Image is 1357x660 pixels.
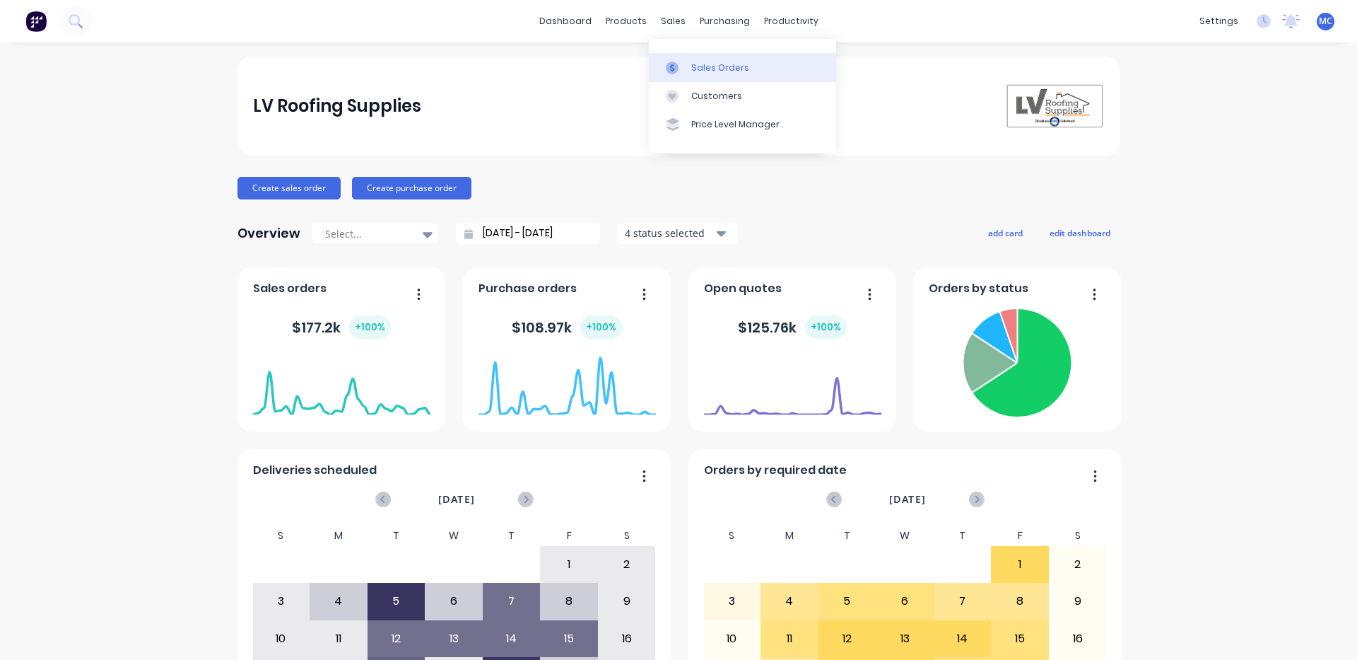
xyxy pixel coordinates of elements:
div: 10 [253,621,310,656]
div: 4 [761,584,818,619]
div: 3 [253,584,310,619]
div: Sales Orders [691,62,749,74]
span: [DATE] [438,492,475,507]
a: Customers [649,82,836,110]
a: Sales Orders [649,53,836,81]
div: productivity [757,11,826,32]
button: Create purchase order [352,177,471,199]
div: Overview [237,219,300,248]
div: 14 [483,621,540,656]
img: LV Roofing Supplies [1005,83,1104,129]
button: edit dashboard [1040,224,1120,242]
div: 2 [599,547,655,582]
div: F [991,526,1049,546]
div: 11 [310,621,367,656]
div: $ 108.97k [512,315,622,339]
span: Open quotes [704,280,782,297]
div: 4 [310,584,367,619]
div: 5 [819,584,876,619]
span: Orders by status [929,280,1028,297]
button: add card [979,224,1032,242]
div: Price Level Manager [691,118,780,131]
div: purchasing [693,11,757,32]
div: 12 [819,621,876,656]
div: 1 [992,547,1048,582]
span: [DATE] [889,492,926,507]
div: 9 [1050,584,1106,619]
div: 8 [541,584,597,619]
div: W [876,526,934,546]
div: 6 [876,584,933,619]
div: 16 [599,621,655,656]
div: F [540,526,598,546]
div: sales [654,11,693,32]
div: + 100 % [349,315,391,339]
div: 7 [934,584,991,619]
span: Sales orders [253,280,327,297]
div: 11 [761,621,818,656]
div: 8 [992,584,1048,619]
div: $ 177.2k [292,315,391,339]
span: Orders by required date [704,462,847,479]
div: 15 [992,621,1048,656]
div: M [310,526,368,546]
div: 15 [541,621,597,656]
div: 9 [599,584,655,619]
div: + 100 % [805,315,847,339]
button: Create sales order [237,177,341,199]
span: MC [1319,15,1332,28]
div: 7 [483,584,540,619]
div: S [703,526,761,546]
div: $ 125.76k [738,315,847,339]
div: 10 [704,621,760,656]
div: 6 [425,584,482,619]
div: M [760,526,818,546]
div: + 100 % [580,315,622,339]
div: 3 [704,584,760,619]
div: T [934,526,992,546]
div: 16 [1050,621,1106,656]
div: 4 status selected [625,226,714,241]
div: 14 [934,621,991,656]
div: 12 [368,621,425,656]
div: products [599,11,654,32]
div: W [425,526,483,546]
div: S [252,526,310,546]
div: 2 [1050,547,1106,582]
img: Factory [25,11,47,32]
div: LV Roofing Supplies [253,92,421,120]
div: S [1049,526,1107,546]
a: Price Level Manager [649,110,836,139]
button: 4 status selected [617,223,737,244]
div: settings [1192,11,1245,32]
span: Purchase orders [478,280,577,297]
div: T [368,526,425,546]
div: T [483,526,541,546]
div: Customers [691,90,742,103]
div: S [598,526,656,546]
a: dashboard [532,11,599,32]
div: T [818,526,876,546]
div: 5 [368,584,425,619]
div: 1 [541,547,597,582]
div: 13 [876,621,933,656]
div: 13 [425,621,482,656]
